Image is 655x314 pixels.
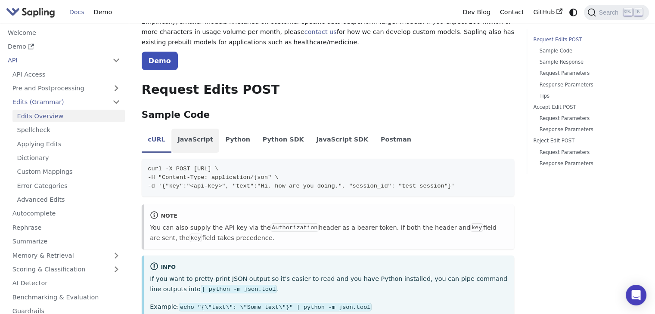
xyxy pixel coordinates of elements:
[108,54,125,67] button: Collapse sidebar category 'API'
[470,223,483,232] code: key
[584,5,649,20] button: Search (Ctrl+K)
[540,58,636,66] a: Sample Response
[171,129,219,153] li: JavaScript
[3,54,108,67] a: API
[148,174,278,181] span: -H "Content-Type: application/json" \
[540,69,636,77] a: Request Parameters
[3,26,125,39] a: Welcome
[533,103,639,111] a: Accept Edit POST
[533,137,639,145] a: Reject Edit POST
[8,207,125,220] a: Autocomplete
[201,285,277,293] code: | python -m json.tool
[8,235,125,248] a: Summarize
[12,124,125,136] a: Spellcheck
[148,166,218,172] span: curl -X POST [URL] \
[12,152,125,164] a: Dictionary
[12,138,125,150] a: Applying Edits
[150,262,508,272] div: info
[540,114,636,123] a: Request Parameters
[148,183,455,189] span: -d '{"key":"<api-key>", "text":"Hi, how are you doing.", "session_id": "test session"}'
[8,277,125,289] a: AI Detector
[142,129,171,153] li: cURL
[142,82,514,98] h2: Request Edits POST
[189,234,202,242] code: key
[12,179,125,192] a: Error Categories
[142,109,514,121] h3: Sample Code
[8,96,125,108] a: Edits (Grammar)
[540,148,636,157] a: Request Parameters
[12,194,125,206] a: Advanced Edits
[8,291,125,303] a: Benchmarking & Evaluation
[12,166,125,178] a: Custom Mappings
[540,160,636,168] a: Response Parameters
[495,6,529,19] a: Contact
[150,223,508,243] p: You can also supply the API key via the header as a bearer token. If both the header and field ar...
[65,6,89,19] a: Docs
[150,211,508,221] div: note
[270,223,318,232] code: Authorization
[150,274,508,295] p: If you want to pretty-print JSON output so it's easier to read and you have Python installed, you...
[219,129,256,153] li: Python
[540,47,636,55] a: Sample Code
[375,129,418,153] li: Postman
[8,221,125,234] a: Rephrase
[458,6,495,19] a: Dev Blog
[8,249,125,262] a: Memory & Retrieval
[142,52,178,70] a: Demo
[3,40,125,53] a: Demo
[567,6,580,18] button: Switch between dark and light mode (currently system mode)
[256,129,310,153] li: Python SDK
[89,6,117,19] a: Demo
[540,81,636,89] a: Response Parameters
[626,285,646,305] div: Open Intercom Messenger
[12,110,125,122] a: Edits Overview
[8,263,125,276] a: Scoring & Classification
[6,6,55,18] img: Sapling.ai
[150,302,508,312] p: Example:
[8,82,125,95] a: Pre and Postprocessing
[310,129,375,153] li: JavaScript SDK
[142,17,514,47] p: Empirically, smaller models finetuned on customer-specific data outperform larger models. If you ...
[540,126,636,134] a: Response Parameters
[8,68,125,80] a: API Access
[304,28,337,35] a: contact us
[634,8,643,16] kbd: K
[533,36,639,44] a: Request Edits POST
[179,303,371,311] code: echo "{\"text\": \"Some text\"}" | python -m json.tool
[6,6,58,18] a: Sapling.ai
[540,92,636,100] a: Tips
[596,9,624,16] span: Search
[528,6,567,19] a: GitHub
